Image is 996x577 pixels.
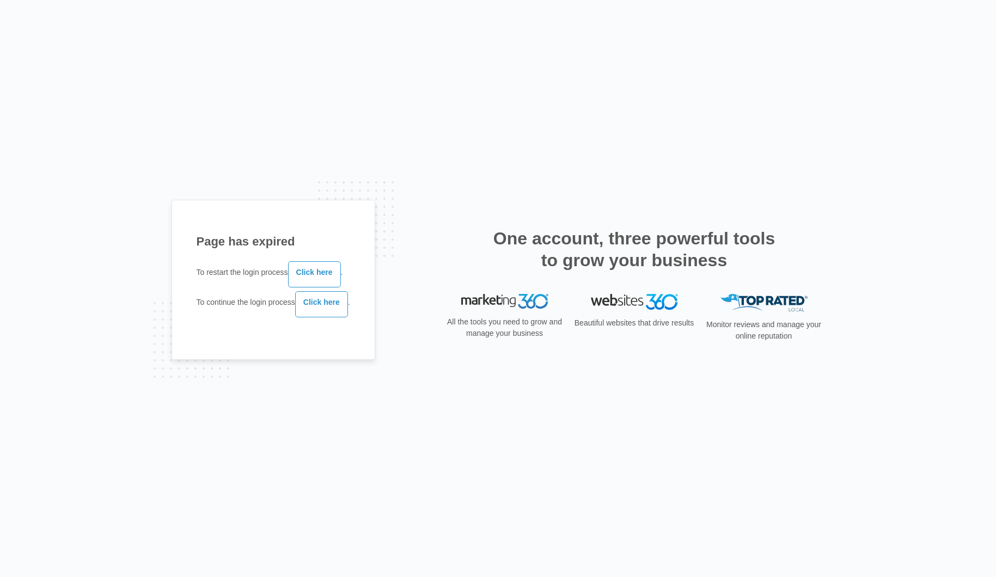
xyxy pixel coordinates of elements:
p: All the tools you need to grow and manage your business [444,316,566,339]
img: Websites 360 [591,294,678,310]
p: To restart the login process . To continue the login process . [197,260,350,320]
a: Click here [288,261,341,287]
img: Top Rated Local [720,294,808,312]
p: Beautiful websites that drive results [573,317,695,329]
h1: Page has expired [197,232,350,250]
h2: One account, three powerful tools to grow your business [490,228,779,271]
a: Click here [295,291,348,317]
img: Marketing 360 [461,294,548,309]
p: Monitor reviews and manage your online reputation [703,319,825,342]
